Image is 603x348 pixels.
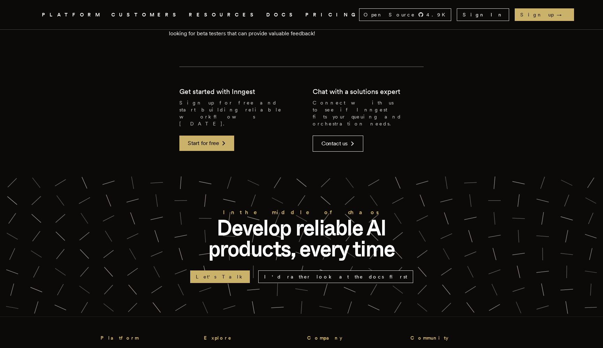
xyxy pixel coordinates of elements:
[307,334,399,342] h3: Company
[313,99,424,127] p: Connect with us to see if Inngest fits your queuing and orchestration needs.
[266,10,297,19] a: DOCS
[179,87,255,96] h2: Get started with Inngest
[258,270,413,283] a: I'd rather look at the docs first
[313,136,363,152] a: Contact us
[557,11,568,18] span: →
[410,334,502,342] h3: Community
[305,10,359,19] a: PRICING
[190,270,250,283] a: Let's Talk
[515,8,574,21] a: Sign up
[313,87,400,96] h2: Chat with a solutions expert
[111,10,180,19] a: CUSTOMERS
[189,10,258,19] button: RESOURCES
[179,136,234,151] a: Start for free
[204,334,296,342] h3: Explore
[364,11,415,18] span: Open Source
[42,10,103,19] button: PLATFORM
[190,208,413,217] h2: In the middle of chaos
[190,217,413,259] p: Develop reliable AI products, every time
[426,11,449,18] span: 4.9 K
[457,8,509,21] a: Sign In
[179,99,290,127] p: Sign up for free and start building reliable workflows [DATE].
[100,334,193,342] h3: Platform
